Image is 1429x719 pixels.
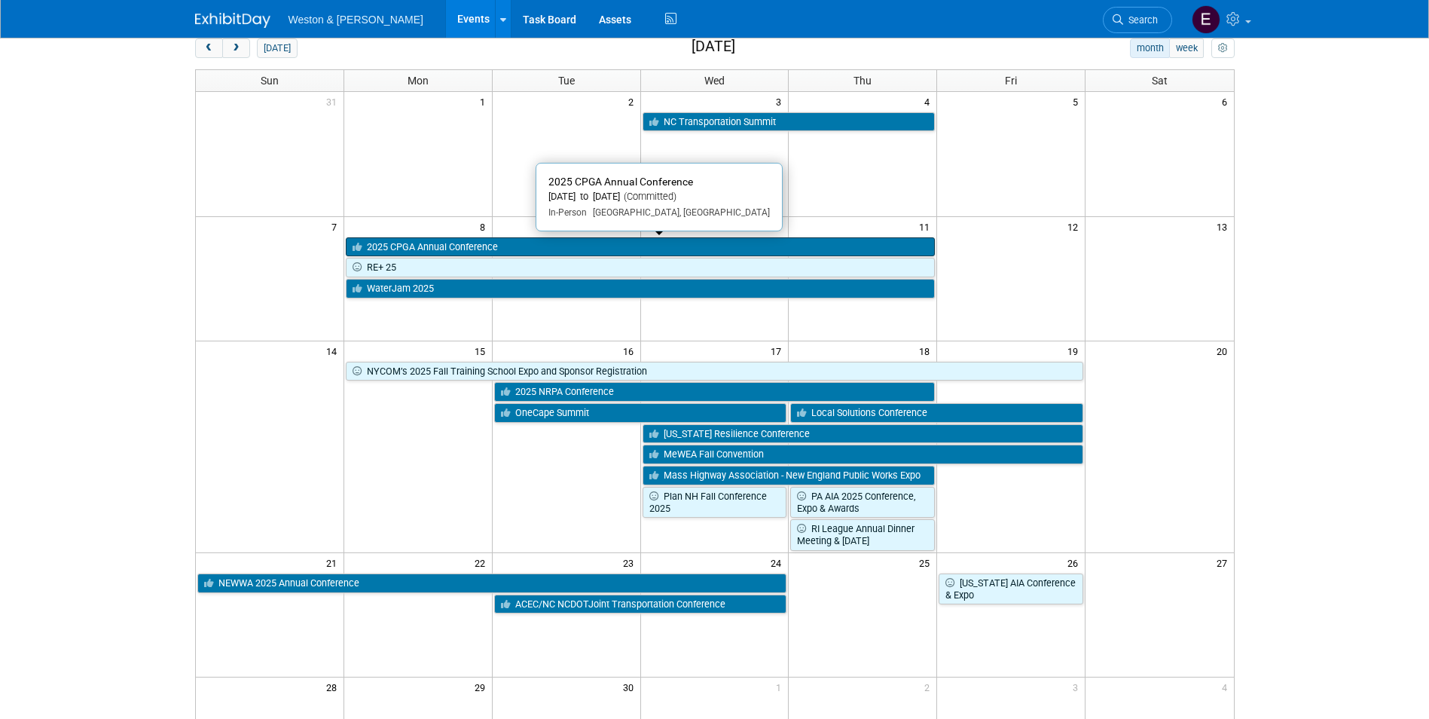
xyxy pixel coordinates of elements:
span: 20 [1215,341,1234,360]
span: 16 [621,341,640,360]
a: NC Transportation Summit [643,112,936,132]
i: Personalize Calendar [1218,44,1228,54]
a: Plan NH Fall Conference 2025 [643,487,787,518]
span: 1 [774,678,788,696]
a: OneCape Summit [494,403,787,423]
span: 12 [1066,217,1085,236]
a: RE+ 25 [346,258,935,277]
span: 13 [1215,217,1234,236]
img: ExhibitDay [195,13,270,28]
span: Wed [704,75,725,87]
span: 26 [1066,553,1085,572]
button: myCustomButton [1211,38,1234,58]
span: 19 [1066,341,1085,360]
a: WaterJam 2025 [346,279,935,298]
span: 29 [473,678,492,696]
span: Sat [1152,75,1168,87]
div: [DATE] to [DATE] [548,191,770,203]
span: 22 [473,553,492,572]
span: 2 [923,678,936,696]
a: [US_STATE] Resilience Conference [643,424,1084,444]
span: Search [1123,14,1158,26]
a: PA AIA 2025 Conference, Expo & Awards [790,487,935,518]
span: 17 [769,341,788,360]
span: 31 [325,92,344,111]
a: MeWEA Fall Convention [643,445,1084,464]
span: 25 [918,553,936,572]
span: 24 [769,553,788,572]
button: [DATE] [257,38,297,58]
span: 11 [918,217,936,236]
span: [GEOGRAPHIC_DATA], [GEOGRAPHIC_DATA] [587,207,770,218]
span: Tue [558,75,575,87]
span: Weston & [PERSON_NAME] [289,14,423,26]
button: prev [195,38,223,58]
a: [US_STATE] AIA Conference & Expo [939,574,1083,604]
span: 23 [621,553,640,572]
a: Search [1103,7,1172,33]
span: Mon [408,75,429,87]
span: 15 [473,341,492,360]
span: 21 [325,553,344,572]
button: next [222,38,250,58]
span: 30 [621,678,640,696]
a: 2025 NRPA Conference [494,382,936,402]
span: 14 [325,341,344,360]
span: 3 [1071,678,1085,696]
span: 4 [1220,678,1234,696]
img: Edyn Winter [1192,5,1220,34]
span: In-Person [548,207,587,218]
h2: [DATE] [692,38,735,55]
span: 3 [774,92,788,111]
span: 28 [325,678,344,696]
span: 27 [1215,553,1234,572]
span: 8 [478,217,492,236]
a: Local Solutions Conference [790,403,1083,423]
span: 1 [478,92,492,111]
a: NEWWA 2025 Annual Conference [197,574,787,593]
a: 2025 CPGA Annual Conference [346,237,935,257]
span: Fri [1005,75,1017,87]
span: 2025 CPGA Annual Conference [548,176,693,188]
span: 4 [923,92,936,111]
span: 5 [1071,92,1085,111]
span: 6 [1220,92,1234,111]
a: RI League Annual Dinner Meeting & [DATE] [790,519,935,550]
button: week [1169,38,1204,58]
a: Mass Highway Association - New England Public Works Expo [643,466,936,485]
a: NYCOM’s 2025 Fall Training School Expo and Sponsor Registration [346,362,1083,381]
a: ACEC/NC NCDOTJoint Transportation Conference [494,595,787,614]
span: 7 [330,217,344,236]
span: Thu [853,75,872,87]
button: month [1130,38,1170,58]
span: 2 [627,92,640,111]
span: 18 [918,341,936,360]
span: Sun [261,75,279,87]
span: (Committed) [620,191,676,202]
